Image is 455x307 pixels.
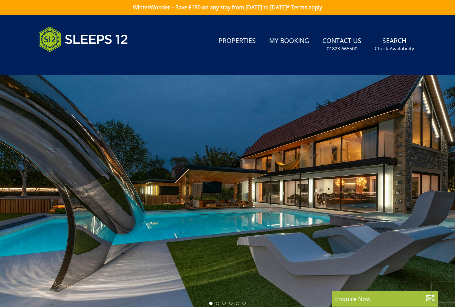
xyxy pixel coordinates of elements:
[266,34,312,49] a: My Booking
[327,45,357,52] small: 01823 665500
[216,34,258,49] a: Properties
[335,294,435,303] p: Enquire Now
[372,34,417,55] a: SearchCheck Availability
[375,45,414,52] small: Check Availability
[35,60,105,66] iframe: Customer reviews powered by Trustpilot
[38,23,128,56] img: Sleeps 12
[320,34,364,55] a: Contact Us01823 665500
